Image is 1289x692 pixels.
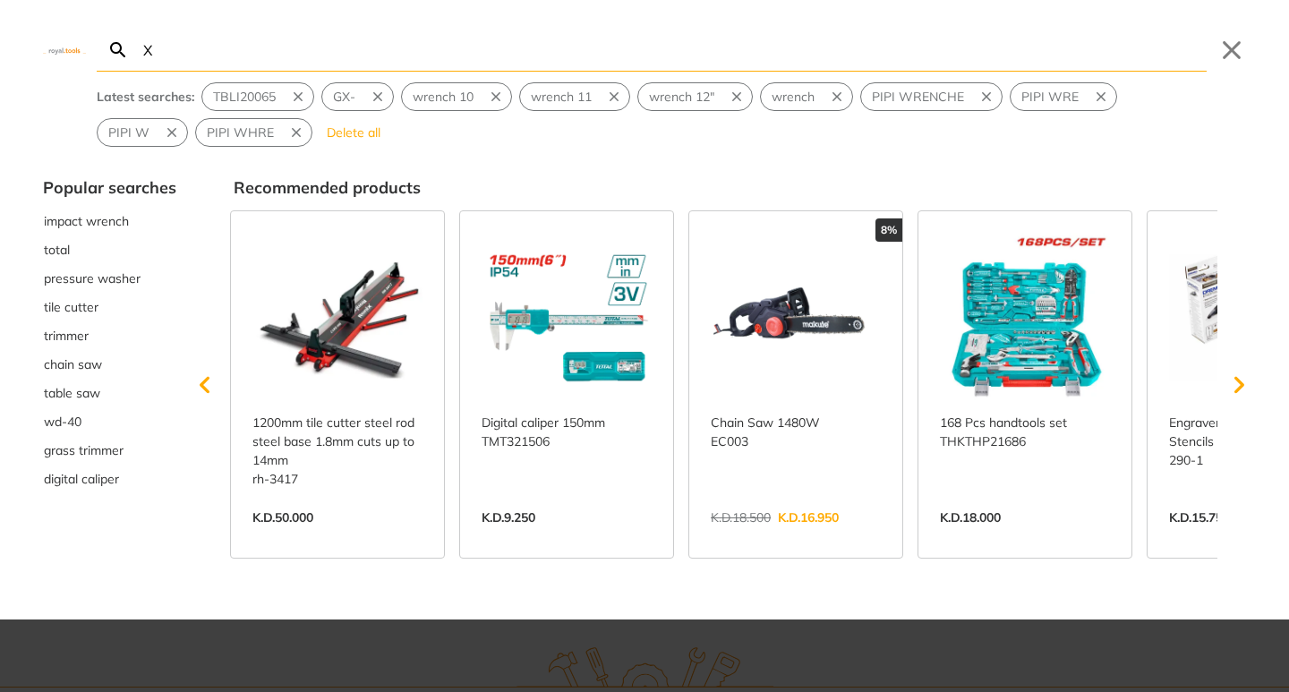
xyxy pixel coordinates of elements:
[43,207,176,235] div: Suggestion: impact wrench
[43,465,176,493] div: Suggestion: digital caliper
[290,89,306,105] svg: Remove suggestion: TBLI20065
[43,235,176,264] div: Suggestion: total
[43,407,176,436] div: Suggestion: wd-40
[98,119,160,146] button: Select suggestion: PIPI W
[43,46,86,54] img: Close
[1011,83,1089,110] button: Select suggestion: PIPI WRE
[825,83,852,110] button: Remove suggestion: wrench
[207,124,274,142] span: PIPI WHRE
[43,407,176,436] button: Select suggestion: wd-40
[187,367,223,403] svg: Scroll left
[638,83,725,110] button: Select suggestion: wrench 12"
[725,83,752,110] button: Remove suggestion: wrench 12"
[43,465,176,493] button: Select suggestion: digital caliper
[978,89,994,105] svg: Remove suggestion: PIPI WRENCHE
[107,39,129,61] svg: Search
[108,124,149,142] span: PIPI W
[401,82,512,111] div: Suggestion: wrench 10
[333,88,355,107] span: GX-
[288,124,304,141] svg: Remove suggestion: PIPI WHRE
[196,119,285,146] button: Select suggestion: PIPI WHRE
[366,83,393,110] button: Remove suggestion: GX-
[164,124,180,141] svg: Remove suggestion: PIPI W
[370,89,386,105] svg: Remove suggestion: GX-
[213,88,276,107] span: TBLI20065
[761,83,825,110] button: Select suggestion: wrench
[606,89,622,105] svg: Remove suggestion: wrench 11
[44,384,100,403] span: table saw
[234,175,1246,200] div: Recommended products
[285,119,312,146] button: Remove suggestion: PIPI WHRE
[44,441,124,460] span: grass trimmer
[44,269,141,288] span: pressure washer
[413,88,474,107] span: wrench 10
[201,82,314,111] div: Suggestion: TBLI20065
[637,82,753,111] div: Suggestion: wrench 12"
[286,83,313,110] button: Remove suggestion: TBLI20065
[975,83,1002,110] button: Remove suggestion: PIPI WRENCHE
[402,83,484,110] button: Select suggestion: wrench 10
[43,379,176,407] button: Select suggestion: table saw
[1221,367,1257,403] svg: Scroll right
[772,88,815,107] span: wrench
[1093,89,1109,105] svg: Remove suggestion: PIPI WRE
[760,82,853,111] div: Suggestion: wrench
[44,241,70,260] span: total
[44,470,119,489] span: digital caliper
[43,175,176,200] div: Popular searches
[43,321,176,350] div: Suggestion: trimmer
[43,235,176,264] button: Select suggestion: total
[43,293,176,321] div: Suggestion: tile cutter
[875,218,902,242] div: 8%
[602,83,629,110] button: Remove suggestion: wrench 11
[43,436,176,465] div: Suggestion: grass trimmer
[140,29,1207,71] input: Search…
[43,436,176,465] button: Select suggestion: grass trimmer
[43,264,176,293] button: Select suggestion: pressure washer
[321,82,394,111] div: Suggestion: GX-
[860,82,1003,111] div: Suggestion: PIPI WRENCHE
[829,89,845,105] svg: Remove suggestion: wrench
[160,119,187,146] button: Remove suggestion: PIPI W
[195,118,312,147] div: Suggestion: PIPI WHRE
[43,350,176,379] button: Select suggestion: chain saw
[202,83,286,110] button: Select suggestion: TBLI20065
[520,83,602,110] button: Select suggestion: wrench 11
[44,298,98,317] span: tile cutter
[97,118,188,147] div: Suggestion: PIPI W
[43,293,176,321] button: Select suggestion: tile cutter
[729,89,745,105] svg: Remove suggestion: wrench 12"
[488,89,504,105] svg: Remove suggestion: wrench 10
[43,264,176,293] div: Suggestion: pressure washer
[43,207,176,235] button: Select suggestion: impact wrench
[320,118,388,147] button: Delete all
[322,83,366,110] button: Select suggestion: GX-
[484,83,511,110] button: Remove suggestion: wrench 10
[1217,36,1246,64] button: Close
[44,413,81,431] span: wd-40
[43,321,176,350] button: Select suggestion: trimmer
[1010,82,1117,111] div: Suggestion: PIPI WRE
[1021,88,1079,107] span: PIPI WRE
[44,327,89,346] span: trimmer
[649,88,714,107] span: wrench 12"
[872,88,964,107] span: PIPI WRENCHE
[531,88,592,107] span: wrench 11
[43,350,176,379] div: Suggestion: chain saw
[44,355,102,374] span: chain saw
[97,88,194,107] div: Latest searches:
[1089,83,1116,110] button: Remove suggestion: PIPI WRE
[519,82,630,111] div: Suggestion: wrench 11
[44,212,129,231] span: impact wrench
[861,83,975,110] button: Select suggestion: PIPI WRENCHE
[43,379,176,407] div: Suggestion: table saw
